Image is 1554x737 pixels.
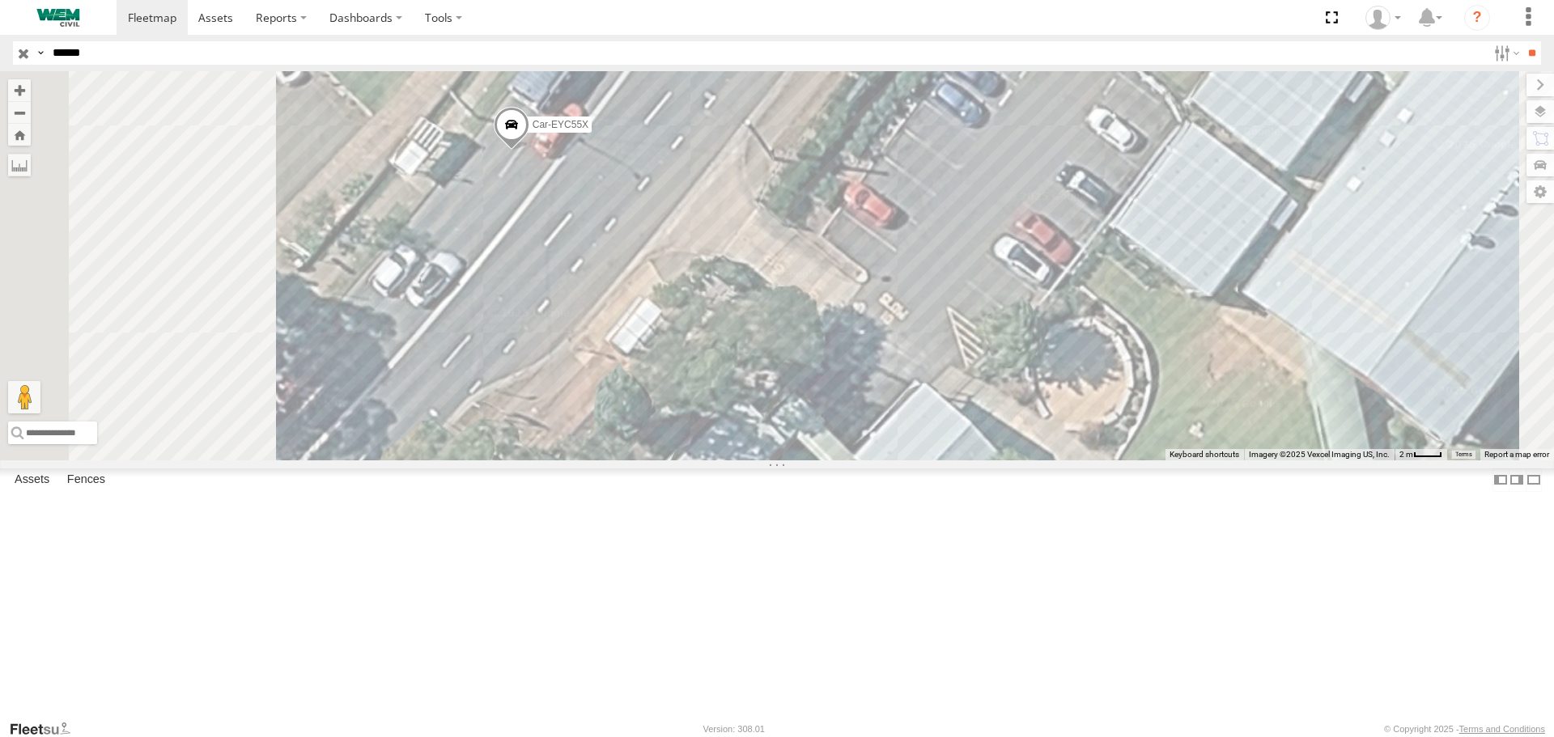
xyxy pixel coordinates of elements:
label: Dock Summary Table to the Right [1509,468,1525,492]
button: Zoom out [8,101,31,124]
span: 2 m [1399,450,1413,459]
label: Search Filter Options [1488,41,1522,65]
label: Hide Summary Table [1526,468,1542,492]
div: © Copyright 2025 - [1384,724,1545,734]
div: Version: 308.01 [703,724,765,734]
a: Terms (opens in new tab) [1455,451,1472,457]
span: Imagery ©2025 Vexcel Imaging US, Inc. [1249,450,1390,459]
label: Assets [6,469,57,492]
label: Search Query [34,41,47,65]
button: Zoom Home [8,124,31,146]
img: WEMCivilLogo.svg [16,9,100,27]
a: Terms and Conditions [1459,724,1545,734]
button: Zoom in [8,79,31,101]
button: Keyboard shortcuts [1170,449,1239,460]
label: Map Settings [1526,180,1554,203]
i: ? [1464,5,1490,31]
label: Fences [59,469,113,492]
a: Report a map error [1484,450,1549,459]
a: Visit our Website [9,721,83,737]
label: Dock Summary Table to the Left [1492,468,1509,492]
button: Map scale: 2 m per 32 pixels [1395,449,1447,460]
div: Jeff Manalo [1360,6,1407,30]
label: Measure [8,154,31,176]
button: Drag Pegman onto the map to open Street View [8,381,40,413]
span: Car-EYC55X [533,119,588,130]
